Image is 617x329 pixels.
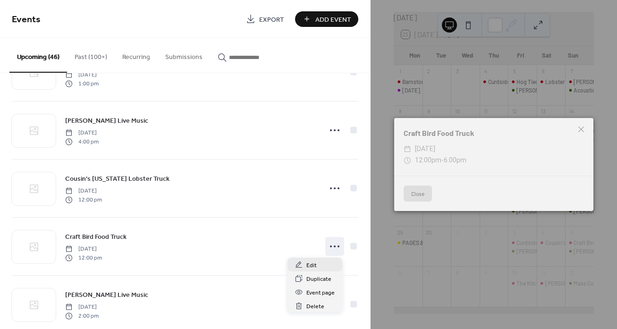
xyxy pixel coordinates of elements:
span: Duplicate [306,274,331,284]
button: Add Event [295,11,358,27]
div: Craft Bird Food Truck [394,127,593,139]
span: Cousin's [US_STATE] Lobster Truck [65,174,169,184]
a: Cousin's [US_STATE] Lobster Truck [65,173,169,184]
span: 12:00pm [415,156,441,164]
span: 1:00 pm [65,79,99,88]
button: Past (100+) [67,38,115,72]
button: Submissions [158,38,210,72]
span: 6:00pm [444,156,466,164]
span: Delete [306,302,324,312]
div: ​ [404,143,411,155]
span: Craft Bird Food Truck [65,232,127,242]
span: 2:00 pm [65,312,99,320]
button: Upcoming (46) [9,38,67,73]
a: Export [239,11,291,27]
button: Recurring [115,38,158,72]
span: Events [12,10,41,29]
a: [PERSON_NAME] Live Music [65,289,148,300]
a: Craft Bird Food Truck [65,231,127,242]
span: Edit [306,261,317,270]
span: 4:00 pm [65,137,99,146]
span: [PERSON_NAME] Live Music [65,290,148,300]
span: 12:00 pm [65,253,102,262]
span: Event page [306,288,335,298]
span: [DATE] [65,71,99,79]
span: [PERSON_NAME] Live Music [65,116,148,126]
span: 12:00 pm [65,195,102,204]
span: [DATE] [65,303,99,312]
span: [DATE] [65,245,102,253]
span: [DATE] [415,143,435,155]
span: - [441,156,444,164]
span: [DATE] [65,129,99,137]
div: ​ [404,155,411,166]
span: [DATE] [65,187,102,195]
span: Export [259,15,284,25]
button: Close [404,186,432,202]
a: [PERSON_NAME] Live Music [65,115,148,126]
span: Add Event [315,15,351,25]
